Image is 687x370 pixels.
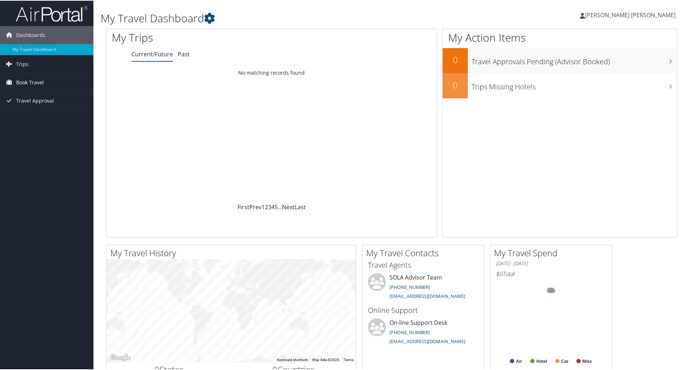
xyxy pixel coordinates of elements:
h1: My Action Items [443,29,677,45]
h3: Trips Missing Hotels [471,78,677,91]
text: Air [516,358,522,363]
h2: 0 [443,78,468,90]
a: 4 [271,202,275,210]
h6: Total [496,269,607,277]
span: Trips [16,55,28,72]
h2: My Travel History [110,246,356,258]
span: … [278,202,282,210]
a: [PERSON_NAME] [PERSON_NAME] [580,4,683,25]
li: On-line Support Desk [364,318,482,347]
a: Next [282,202,295,210]
span: Travel Approval [16,91,54,109]
a: Last [295,202,306,210]
text: Misc [582,358,592,363]
h3: Online Support [368,305,479,315]
a: Open this area in Google Maps (opens a new window) [109,352,132,362]
text: Car [561,358,568,363]
h1: My Travel Dashboard [101,10,489,25]
li: SOLA Advisor Team [364,272,482,302]
td: No matching records found [106,66,437,79]
text: Hotel [536,358,547,363]
a: 0Travel Approvals Pending (Advisor Booked) [443,47,677,72]
button: Keyboard shortcuts [277,357,308,362]
h2: 0 [443,53,468,65]
h2: My Travel Contacts [366,246,484,258]
a: 3 [268,202,271,210]
a: [EMAIL_ADDRESS][DOMAIN_NAME] [389,337,465,344]
h3: Travel Approvals Pending (Advisor Booked) [471,52,677,66]
span: [PERSON_NAME] [PERSON_NAME] [585,10,676,18]
a: 0Trips Missing Hotels [443,72,677,98]
h6: [DATE] - [DATE] [496,259,607,266]
a: [PHONE_NUMBER] [389,283,430,290]
tspan: 0% [548,288,554,292]
span: Book Travel [16,73,44,91]
img: Google [109,352,132,362]
a: Prev [249,202,262,210]
h2: My Travel Spend [494,246,612,258]
a: Terms (opens in new tab) [343,357,354,361]
a: Current/Future [132,50,173,57]
a: [PHONE_NUMBER] [389,328,430,335]
span: Dashboards [16,25,45,43]
span: $0 [496,269,502,277]
img: airportal-logo.png [16,5,88,22]
a: 1 [262,202,265,210]
a: 2 [265,202,268,210]
a: [EMAIL_ADDRESS][DOMAIN_NAME] [389,292,465,299]
a: First [238,202,249,210]
span: Map data ©2025 [312,357,339,361]
a: 5 [275,202,278,210]
a: Past [178,50,190,57]
h1: My Trips [112,29,294,45]
h3: Travel Agents [368,259,479,270]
